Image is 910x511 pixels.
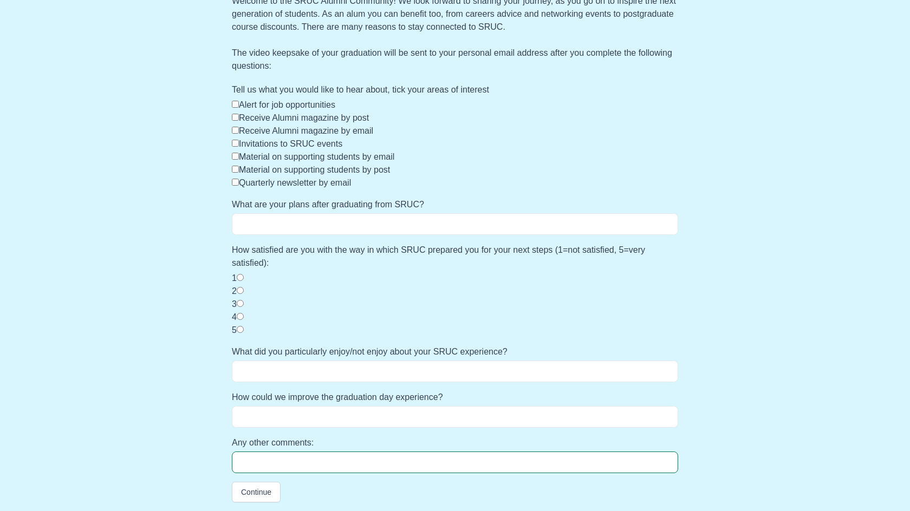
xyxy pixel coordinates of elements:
[232,482,281,502] button: Continue
[232,286,237,296] label: 2
[239,100,335,109] label: Alert for job opportunities
[232,325,237,335] label: 5
[239,139,342,148] label: Invitations to SRUC events
[239,113,369,122] label: Receive Alumni magazine by post
[232,312,237,322] label: 4
[232,244,678,270] label: How satisfied are you with the way in which SRUC prepared you for your next steps (1=not satisfie...
[232,273,237,283] label: 1
[232,345,678,358] label: What did you particularly enjoy/not enjoy about your SRUC experience?
[239,178,351,187] label: Quarterly newsletter by email
[232,198,678,211] label: What are your plans after graduating from SRUC?
[239,165,390,174] label: Material on supporting students by post
[239,126,373,135] label: Receive Alumni magazine by email
[232,299,237,309] label: 3
[239,152,394,161] label: Material on supporting students by email
[232,436,678,449] label: Any other comments:
[232,391,678,404] label: How could we improve the graduation day experience?
[232,83,678,96] label: Tell us what you would like to hear about, tick your areas of interest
